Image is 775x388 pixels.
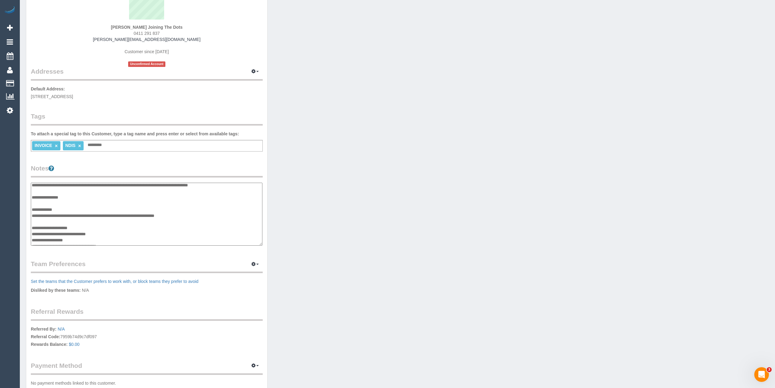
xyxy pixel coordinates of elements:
p: 7959b74d9c7df097 [31,326,263,349]
span: 3 [767,367,772,372]
label: To attach a special tag to this Customer, type a tag name and press enter or select from availabl... [31,131,239,137]
label: Referral Code: [31,334,60,340]
a: N/A [58,327,65,331]
span: N/A [82,288,89,293]
legend: Payment Method [31,361,263,375]
strong: [PERSON_NAME] Joining The Dots [111,25,182,30]
a: Set the teams that the Customer prefers to work with, or block teams they prefer to avoid [31,279,198,284]
legend: Notes [31,164,263,178]
span: NDIS [65,143,75,148]
a: $0.00 [69,342,80,347]
span: INVOICE [34,143,52,148]
label: Referred By: [31,326,56,332]
span: Customer since [DATE] [124,49,169,54]
iframe: Intercom live chat [754,367,769,382]
a: × [78,143,81,148]
legend: Team Preferences [31,259,263,273]
legend: Referral Rewards [31,307,263,321]
label: Rewards Balance: [31,341,68,347]
img: Automaid Logo [4,6,16,15]
a: × [55,143,58,148]
legend: Tags [31,112,263,126]
label: Default Address: [31,86,65,92]
p: No payment methods linked to this customer. [31,380,263,386]
label: Disliked by these teams: [31,287,81,293]
span: 0411 291 837 [134,31,160,36]
span: Unconfirmed Account [128,61,165,67]
a: [PERSON_NAME][EMAIL_ADDRESS][DOMAIN_NAME] [93,37,200,42]
span: [STREET_ADDRESS] [31,94,73,99]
